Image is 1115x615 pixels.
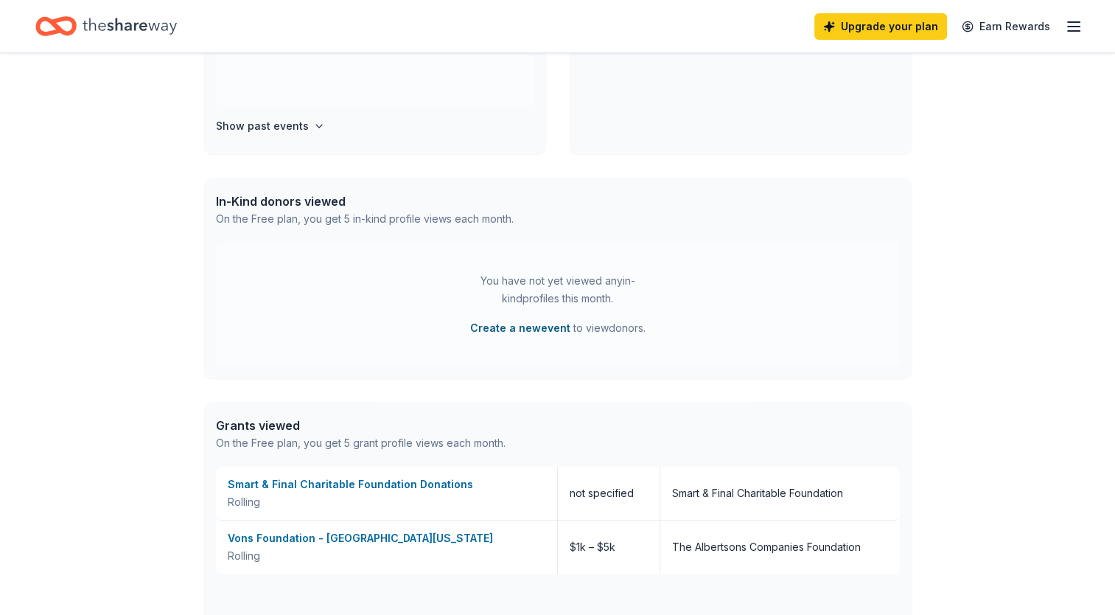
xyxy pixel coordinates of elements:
[228,529,545,547] div: Vons Foundation - [GEOGRAPHIC_DATA][US_STATE]
[216,417,506,434] div: Grants viewed
[953,13,1059,40] a: Earn Rewards
[228,476,545,493] div: Smart & Final Charitable Foundation Donations
[216,117,309,135] h4: Show past events
[228,493,545,511] div: Rolling
[558,521,660,574] div: $1k – $5k
[672,484,843,502] div: Smart & Final Charitable Foundation
[466,272,650,307] div: You have not yet viewed any in-kind profiles this month.
[470,319,646,337] span: to view donors .
[35,9,177,44] a: Home
[216,434,506,452] div: On the Free plan, you get 5 grant profile views each month.
[228,547,545,565] div: Rolling
[216,210,514,228] div: On the Free plan, you get 5 in-kind profile views each month.
[470,319,570,337] button: Create a newevent
[558,467,660,520] div: not specified
[672,538,861,556] div: The Albertsons Companies Foundation
[216,117,325,135] button: Show past events
[216,192,514,210] div: In-Kind donors viewed
[814,13,947,40] a: Upgrade your plan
